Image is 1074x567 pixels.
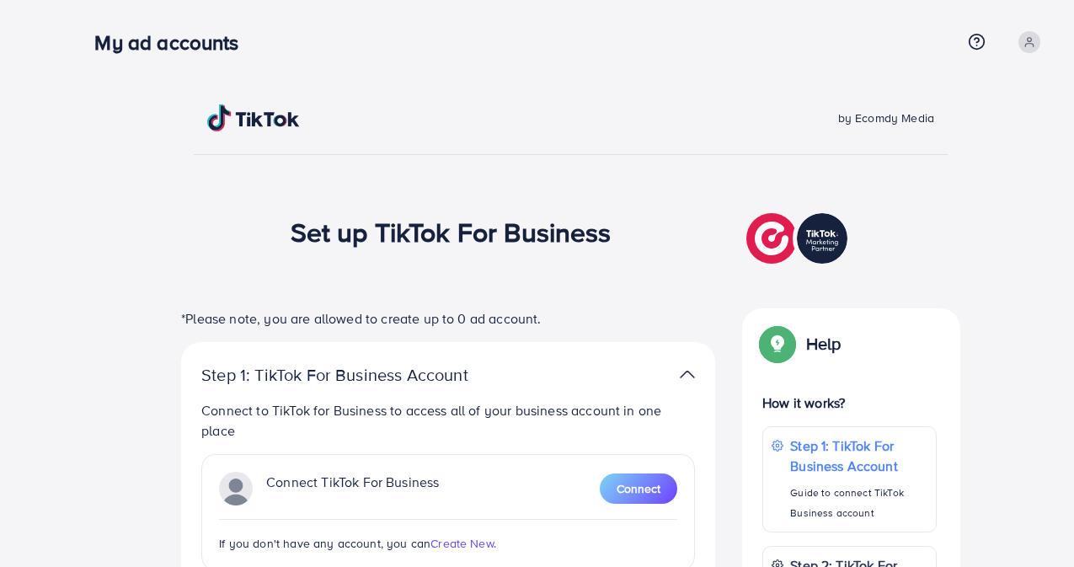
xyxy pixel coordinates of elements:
img: TikTok partner [680,362,695,387]
p: Step 1: TikTok For Business Account [201,365,521,385]
button: Connect [600,473,677,504]
p: Help [806,334,842,354]
img: TikTok partner [746,209,852,268]
p: Guide to connect TikTok Business account [790,483,927,523]
span: If you don't have any account, you can [219,535,430,552]
span: Create New. [430,535,496,552]
p: Connect to TikTok for Business to access all of your business account in one place [201,400,695,441]
img: TikTok [207,104,300,131]
p: *Please note, you are allowed to create up to 0 ad account. [181,308,715,329]
img: Popup guide [762,329,793,359]
span: Connect [617,480,660,497]
img: TikTok partner [219,472,253,505]
p: Step 1: TikTok For Business Account [790,436,927,476]
span: by Ecomdy Media [838,110,934,126]
p: How it works? [762,393,937,413]
h1: Set up TikTok For Business [291,216,612,248]
h3: My ad accounts [94,30,252,55]
p: Connect TikTok For Business [266,472,439,505]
